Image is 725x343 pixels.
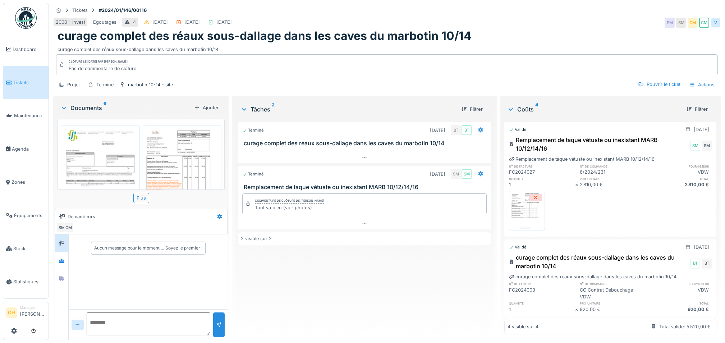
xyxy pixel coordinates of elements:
div: Projet [67,81,80,88]
div: [DATE] [216,19,232,26]
a: OH Manager[PERSON_NAME] [6,305,46,322]
a: Zones [3,166,49,199]
span: Statistiques [13,278,46,285]
div: CM [64,223,74,233]
div: SM [56,223,66,233]
img: Badge_color-CXgf-gQk.svg [15,7,37,29]
div: 2 810,00 € [580,181,646,188]
h6: n° de facture [509,282,575,286]
div: Filtrer [683,104,711,114]
div: [DATE] [430,127,445,134]
div: Plus [133,193,149,203]
div: CM [699,18,709,28]
div: 4 visible sur 4 [508,323,538,330]
span: Maintenance [14,112,46,119]
a: Statistiques [3,265,49,298]
div: Validé [509,244,527,250]
sup: 2 [272,105,275,114]
div: Tâches [240,105,455,114]
div: Documents [60,104,191,112]
strong: #2024/01/146/00116 [96,7,150,14]
div: SM [690,141,700,151]
h6: n° de commande [580,282,646,286]
div: × [575,306,580,313]
div: Remplacement de taque vétuste ou inexistant MARB 10/12/14/16 [509,156,655,163]
h6: quantité [509,301,575,306]
div: 2 810,00 € [646,181,712,188]
div: [DATE] [152,19,168,26]
h6: total [646,177,712,181]
div: BT [702,259,712,269]
div: SM [665,18,675,28]
div: curage complet des réaux sous-dallage dans les caves du marbotin 10/14 [509,253,689,270]
div: Validé [509,127,527,133]
div: × [575,181,580,188]
div: marbotin 10-14 - site [128,81,173,88]
a: Tickets [3,66,49,99]
a: Maintenance [3,99,49,132]
h6: fournisseur [646,282,712,286]
a: Agenda [3,132,49,165]
div: [DATE] [430,171,445,178]
div: CM [688,18,698,28]
div: Terminé [96,81,114,88]
div: Coûts [507,105,680,114]
span: Équipements [14,212,46,219]
sup: 6 [104,104,106,112]
li: [PERSON_NAME] [20,305,46,320]
div: CC Contrat Débouchage VDW [580,287,646,300]
div: Remplacement de taque vétuste ou inexistant MARB 10/12/14/16 [509,136,689,153]
span: Agenda [12,146,46,152]
div: Ajouter [191,103,222,113]
div: curage complet des réaux sous-dallage dans les caves du marbotin 10/14 [58,43,716,53]
div: 1 [509,181,575,188]
h6: fournisseur [646,164,712,169]
h6: total [646,301,712,306]
a: Équipements [3,199,49,232]
div: BT [451,125,461,135]
div: 2 visible sur 2 [241,235,272,242]
h6: n° de facture [509,164,575,169]
div: Clôturé le [DATE] par [PERSON_NAME] [69,59,128,64]
div: BT [690,259,700,269]
li: OH [6,307,17,318]
a: Dashboard [3,33,49,66]
div: Manager [20,305,46,310]
div: 2000 - Invest [56,19,85,26]
div: V [711,18,721,28]
div: 6/2024/231 [580,169,646,175]
div: SM [702,141,712,151]
div: SM [462,169,472,179]
div: [DATE] [184,19,200,26]
div: FC2024003 [509,287,575,300]
div: Egoutages [93,19,116,26]
h6: quantité [509,177,575,181]
img: i6ajg4y5o5u90ub58qb9k1slin3b [63,127,138,233]
img: 59oz3wh1t87q29p77jf77eglp7t0 [144,127,220,225]
div: Terminé [242,127,264,133]
div: [DATE] [694,244,709,251]
div: VDW [646,169,712,175]
div: Terminé [242,171,264,177]
span: Stock [13,245,46,252]
div: Tickets [72,7,88,14]
span: Zones [12,179,46,186]
h1: curage complet des réaux sous-dallage dans les caves du marbotin 10/14 [58,29,472,43]
h6: prix unitaire [580,177,646,181]
a: Stock [3,232,49,265]
sup: 4 [535,105,538,114]
div: Demandeurs [68,213,95,220]
div: Pas de commentaire de clôture [69,65,136,72]
span: Tickets [13,79,46,86]
div: SM [676,18,686,28]
div: [DATE] [694,126,709,133]
img: 9zkotpn6fbobx0xswlnetac7tvmy [511,193,543,229]
div: 920,00 € [580,306,646,313]
div: 1 [509,306,575,313]
div: 4 [133,19,136,26]
div: SM [451,169,461,179]
div: Actions [686,79,718,90]
div: FC2024027 [509,169,575,175]
div: VDW [646,287,712,300]
div: Tout va bien (voir photos) [255,204,324,211]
